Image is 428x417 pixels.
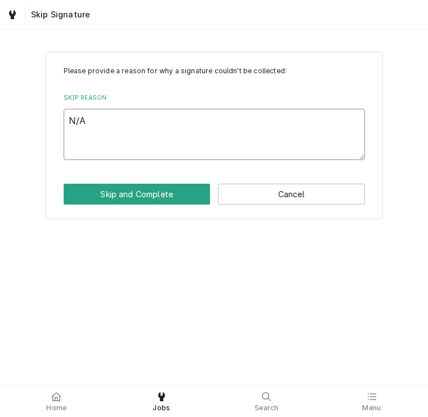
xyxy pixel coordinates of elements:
[46,403,66,412] span: Home
[153,403,170,412] span: Jobs
[2,5,23,25] a: Go to Jobs
[64,66,365,160] div: Job Skip Signature Form
[64,66,365,76] p: Please provide a reason for why a signature couldn't be collected:
[320,388,424,415] a: Menu
[64,184,365,205] div: Button Group Row
[255,403,278,412] span: Search
[5,388,109,415] a: Home
[215,388,319,415] a: Search
[218,184,365,205] button: Cancel
[64,94,365,103] label: Skip Reason
[64,94,365,160] div: Skip Reason
[45,52,383,219] div: Job Skip Signature
[64,184,365,205] div: Button Group
[64,109,365,160] textarea: N/A
[64,184,211,205] button: Skip and Complete
[362,403,381,412] span: Menu
[110,388,214,415] a: Jobs
[28,9,90,20] span: Skip Signature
